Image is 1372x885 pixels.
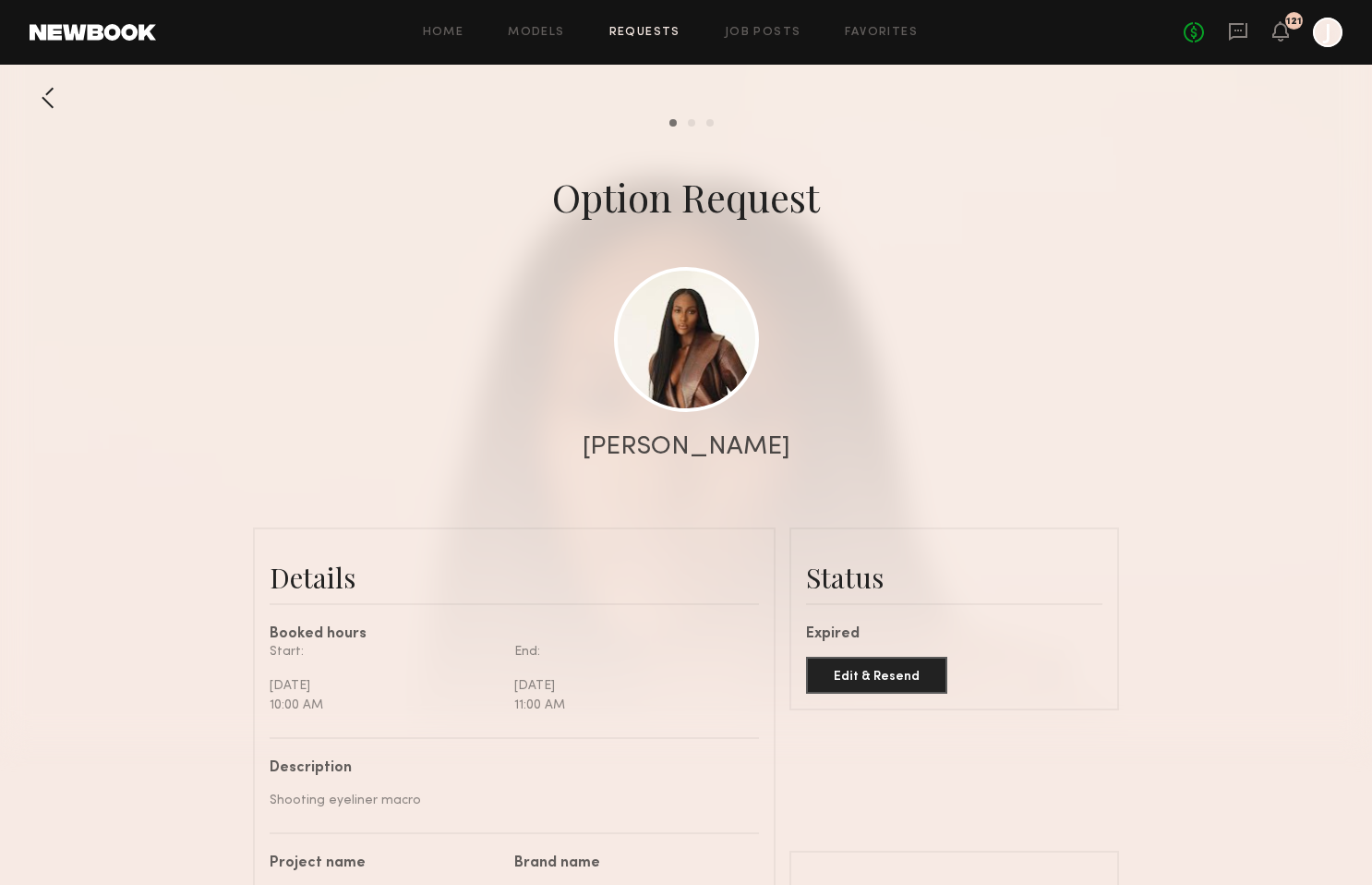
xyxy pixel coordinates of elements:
a: Home [423,27,464,39]
div: Option Request [552,171,820,223]
div: 121 [1286,17,1302,27]
div: Project name [270,856,500,871]
a: Job Posts [725,27,801,39]
div: 11:00 AM [514,696,745,715]
div: Brand name [514,856,745,871]
div: Details [270,559,759,596]
div: Shooting eyeliner macro [270,791,745,810]
div: Expired [806,627,1102,642]
div: [DATE] [514,676,745,696]
div: Description [270,761,745,776]
div: Start: [270,642,500,661]
div: Booked hours [270,627,759,642]
a: Models [508,27,564,39]
div: Status [806,559,1102,596]
div: [PERSON_NAME] [583,434,790,460]
div: End: [514,642,745,661]
a: J [1313,18,1342,47]
a: Requests [609,27,680,39]
a: Favorites [845,27,918,39]
button: Edit & Resend [806,657,947,694]
div: [DATE] [270,676,500,696]
div: 10:00 AM [270,696,500,715]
